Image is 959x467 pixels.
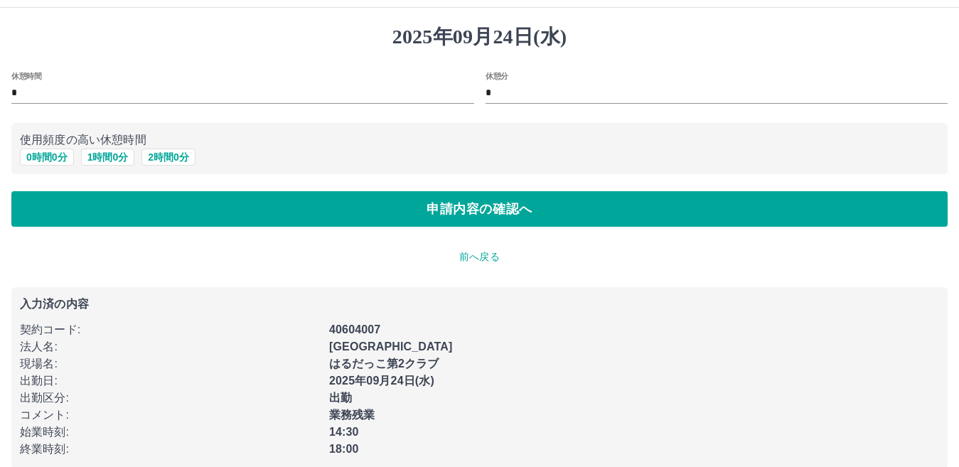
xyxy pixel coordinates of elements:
[20,321,321,338] p: 契約コード :
[11,191,948,227] button: 申請内容の確認へ
[329,392,352,404] b: 出勤
[20,338,321,355] p: 法人名 :
[81,149,135,166] button: 1時間0分
[20,372,321,390] p: 出勤日 :
[486,70,508,81] label: 休憩分
[329,443,359,455] b: 18:00
[20,441,321,458] p: 終業時刻 :
[11,70,41,81] label: 休憩時間
[20,149,74,166] button: 0時間0分
[329,426,359,438] b: 14:30
[329,340,453,353] b: [GEOGRAPHIC_DATA]
[20,390,321,407] p: 出勤区分 :
[11,25,948,49] h1: 2025年09月24日(水)
[329,409,375,421] b: 業務残業
[329,323,380,336] b: 40604007
[329,358,439,370] b: はるだっこ第2クラブ
[20,299,939,310] p: 入力済の内容
[20,131,939,149] p: 使用頻度の高い休憩時間
[20,355,321,372] p: 現場名 :
[20,407,321,424] p: コメント :
[20,424,321,441] p: 始業時刻 :
[11,249,948,264] p: 前へ戻る
[329,375,434,387] b: 2025年09月24日(水)
[141,149,195,166] button: 2時間0分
